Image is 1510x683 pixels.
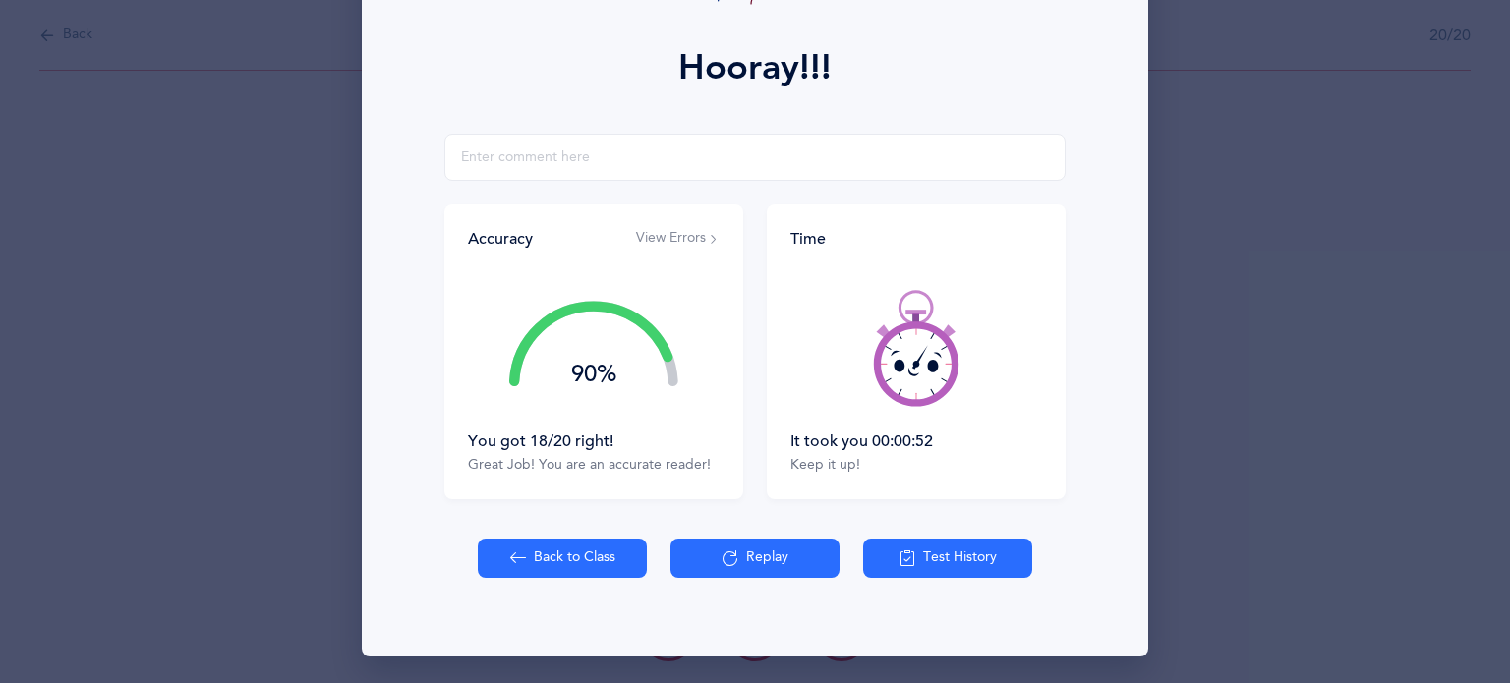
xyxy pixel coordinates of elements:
button: Test History [863,539,1032,578]
div: Great Job! You are an accurate reader! [468,456,720,476]
div: Keep it up! [790,456,1042,476]
div: 90% [509,363,678,386]
button: Replay [670,539,840,578]
div: Time [790,228,1042,250]
div: You got 18/20 right! [468,430,720,452]
button: Back to Class [478,539,647,578]
div: It took you 00:00:52 [790,430,1042,452]
div: Accuracy [468,228,533,250]
div: Hooray!!! [678,41,832,94]
input: Enter comment here [444,134,1066,181]
button: View Errors [636,229,720,249]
